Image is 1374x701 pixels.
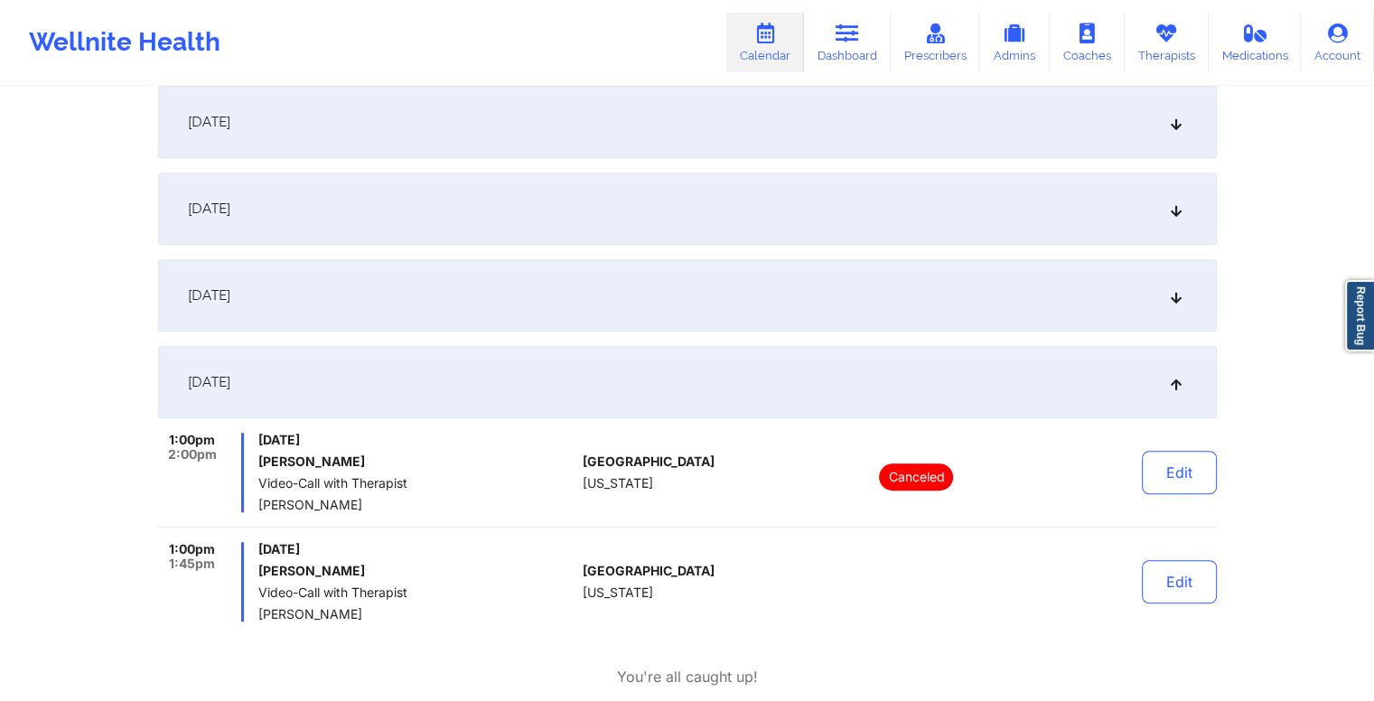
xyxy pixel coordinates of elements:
[979,13,1050,72] a: Admins
[1142,451,1217,494] button: Edit
[583,476,653,491] span: [US_STATE]
[258,498,575,512] span: [PERSON_NAME]
[169,556,215,571] span: 1:45pm
[1142,560,1217,603] button: Edit
[258,607,575,622] span: [PERSON_NAME]
[258,564,575,578] h6: [PERSON_NAME]
[169,433,215,447] span: 1:00pm
[891,13,980,72] a: Prescribers
[1209,13,1302,72] a: Medications
[188,286,230,304] span: [DATE]
[188,113,230,131] span: [DATE]
[258,585,575,600] span: Video-Call with Therapist
[1125,13,1209,72] a: Therapists
[804,13,891,72] a: Dashboard
[188,373,230,391] span: [DATE]
[1345,280,1374,351] a: Report Bug
[583,564,715,578] span: [GEOGRAPHIC_DATA]
[617,667,758,687] p: You're all caught up!
[583,585,653,600] span: [US_STATE]
[583,454,715,469] span: [GEOGRAPHIC_DATA]
[879,463,953,491] p: Canceled
[258,542,575,556] span: [DATE]
[726,13,804,72] a: Calendar
[168,447,217,462] span: 2:00pm
[258,476,575,491] span: Video-Call with Therapist
[258,433,575,447] span: [DATE]
[1050,13,1125,72] a: Coaches
[169,542,215,556] span: 1:00pm
[258,454,575,469] h6: [PERSON_NAME]
[188,200,230,218] span: [DATE]
[1301,13,1374,72] a: Account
